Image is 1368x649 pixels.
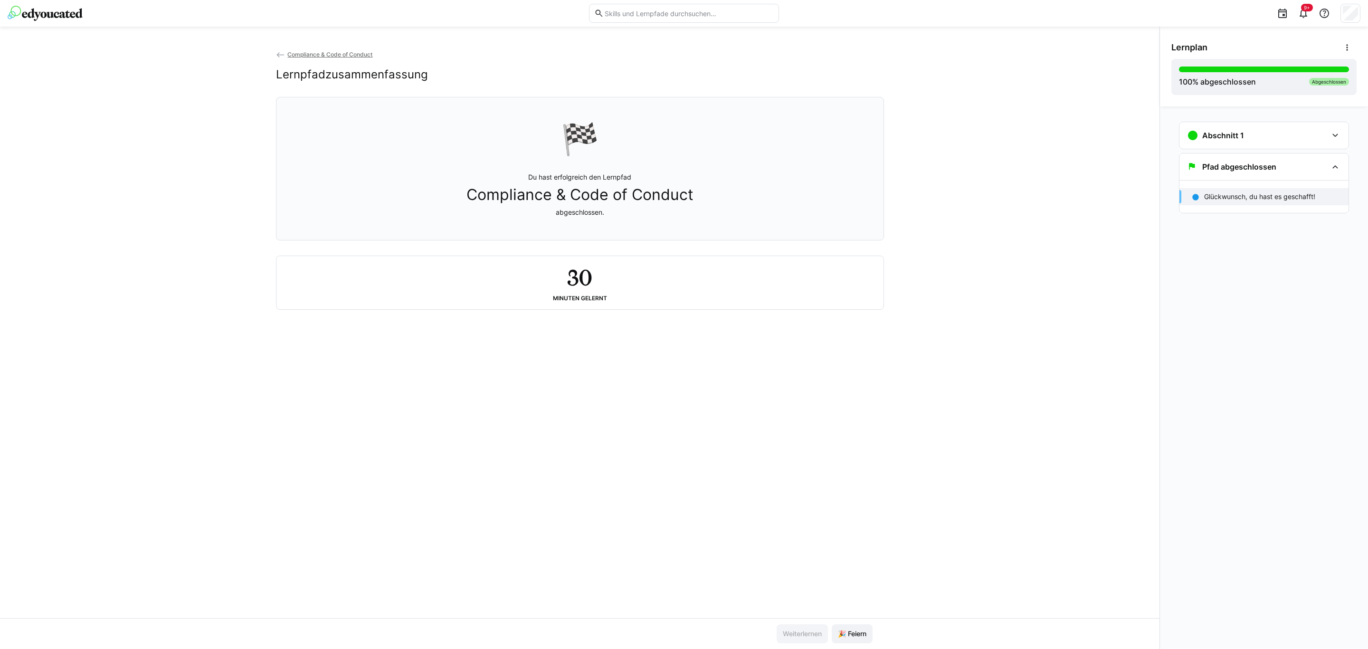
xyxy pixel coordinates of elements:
h2: 30 [567,264,592,291]
span: Compliance & Code of Conduct [287,51,372,58]
span: Lernplan [1171,42,1207,53]
input: Skills und Lernpfade durchsuchen… [604,9,774,18]
p: Glückwunsch, du hast es geschafft! [1204,192,1315,201]
span: Weiterlernen [781,629,823,639]
button: Weiterlernen [777,624,828,643]
h2: Lernpfadzusammenfassung [276,67,428,82]
div: Minuten gelernt [553,295,607,302]
span: 9+ [1304,5,1310,10]
span: Compliance & Code of Conduct [466,186,693,204]
span: 100 [1179,77,1192,86]
div: 🏁 [561,120,599,157]
h3: Pfad abgeschlossen [1202,162,1276,172]
div: % abgeschlossen [1179,76,1256,87]
button: 🎉 Feiern [832,624,873,643]
div: Abgeschlossen [1309,78,1349,86]
h3: Abschnitt 1 [1202,131,1244,140]
p: Du hast erfolgreich den Lernpfad abgeschlossen. [466,172,693,217]
span: 🎉 Feiern [836,629,868,639]
a: Compliance & Code of Conduct [276,51,373,58]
